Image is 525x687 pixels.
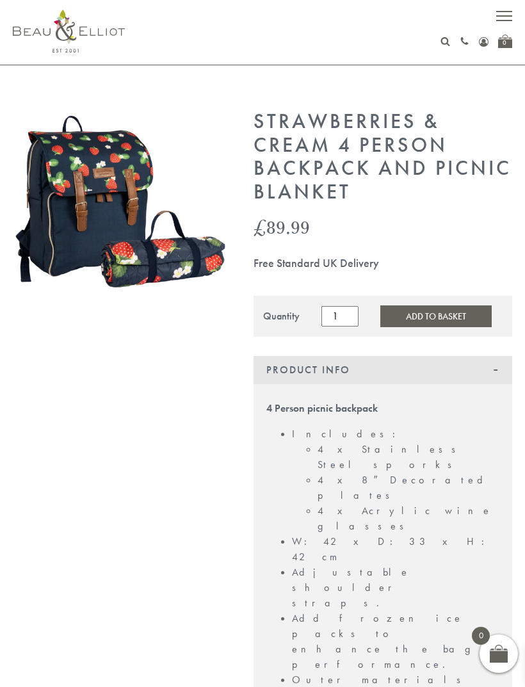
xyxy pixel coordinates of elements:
li: 4 x 8″ Decorated plates [318,473,499,503]
h1: Strawberries & Cream 4 Person Backpack and Picnic Blanket [254,110,512,204]
span: £ [254,214,266,240]
img: logo [13,10,125,53]
div: Quantity [263,311,300,322]
li: 4 x Acrylic wine glasses [318,503,499,534]
strong: 4 Person picnic backpack [266,401,378,415]
p: Free Standard UK Delivery [254,257,512,270]
img: Strawberries & Cream 4 Person Backpack and Picnic Blanket [13,110,228,291]
input: Product quantity [321,306,359,327]
li: Includes: [292,426,499,534]
button: Add to Basket [380,305,492,327]
li: Add frozen ice packs to enhance the bags performance. [292,611,499,672]
li: 4 x Stainless Steel sporks [318,442,499,473]
span: 0 [472,627,490,645]
li: Adjustable shoulder straps. [292,565,499,611]
a: 0 [498,35,512,48]
bdi: 89.99 [254,214,310,240]
div: Product Info [254,356,512,384]
li: W: 42 x D: 33 x H: 42 cm [292,534,499,565]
